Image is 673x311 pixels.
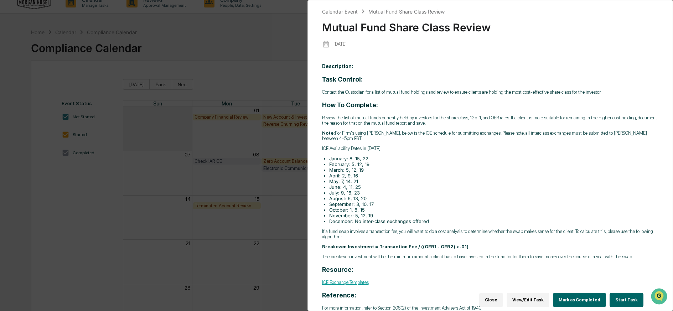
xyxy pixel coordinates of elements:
strong: Task Control: [322,76,363,83]
span: Preclearance [14,90,46,97]
p: [DATE] [333,41,347,47]
a: 🔎Data Lookup [4,100,48,113]
li: June: 4, 11, 25 [329,184,659,190]
span: Attestations [59,90,88,97]
a: Powered byPylon [50,120,86,126]
button: Start Task [610,293,643,307]
p: How can we help? [7,15,130,26]
div: Mutual Fund Share Class Review [368,9,445,15]
p: Contact the Custodian for a list of mutual fund holdings and review to ensure clients are holding... [322,89,659,95]
p: ICE Availability Dates in [DATE] [322,146,659,151]
li: May: 7, 14, 21 [329,178,659,184]
button: Start new chat [121,57,130,65]
span: Pylon [71,121,86,126]
strong: How To Complete: [322,101,378,109]
li: January: 8, 15, 22 [329,156,659,161]
p: Review the list of mutual funds currently held by investors for the share class, 12b-1, and OER r... [322,115,659,126]
strong: Note: [322,130,335,136]
b: Description: [322,63,353,69]
li: August: 6, 13, 20 [329,196,659,201]
strong: Resource: [322,266,353,273]
span: Data Lookup [14,103,45,110]
li: March: 5, 12, 19 [329,167,659,173]
div: 🔎 [7,104,13,110]
a: 🗄️Attestations [49,87,91,100]
img: 1746055101610-c473b297-6a78-478c-a979-82029cc54cd1 [7,55,20,67]
li: February: 5, 12, 19 [329,161,659,167]
p: If a fund swap involves a transaction fee, you will want to do a cost analysis to determine wheth... [322,229,659,239]
div: Mutual Fund Share Class Review [322,15,659,34]
strong: Breakeven Investment = Transaction Fee / ((OER1 - OER2) x .01) [322,244,468,249]
p: The breakeven investment will be the minimum amount a client has to have invested in the fund for... [322,254,659,259]
div: 🗄️ [52,90,57,96]
p: For Firm's using [PERSON_NAME], below is the ICE schedule for submitting exchanges. Please note, ... [322,130,659,141]
button: Close [479,293,503,307]
li: October: 1, 8, 15 [329,207,659,213]
div: We're available if you need us! [24,62,90,67]
li: December: No inter-class exchanges offered [329,218,659,224]
li: September: 3, 10, 17 [329,201,659,207]
li: April: 2, 9, 16 [329,173,659,178]
div: 🖐️ [7,90,13,96]
iframe: Open customer support [650,287,669,307]
a: 🖐️Preclearance [4,87,49,100]
li: November: 5, 12, 19 [329,213,659,218]
div: Calendar Event [322,9,358,15]
a: ICE Exchange Templates [322,280,369,285]
button: Mark as Completed [553,293,606,307]
li: July: 9, 16, 23 [329,190,659,196]
button: View/Edit Task [507,293,549,307]
div: Start new chat [24,55,117,62]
